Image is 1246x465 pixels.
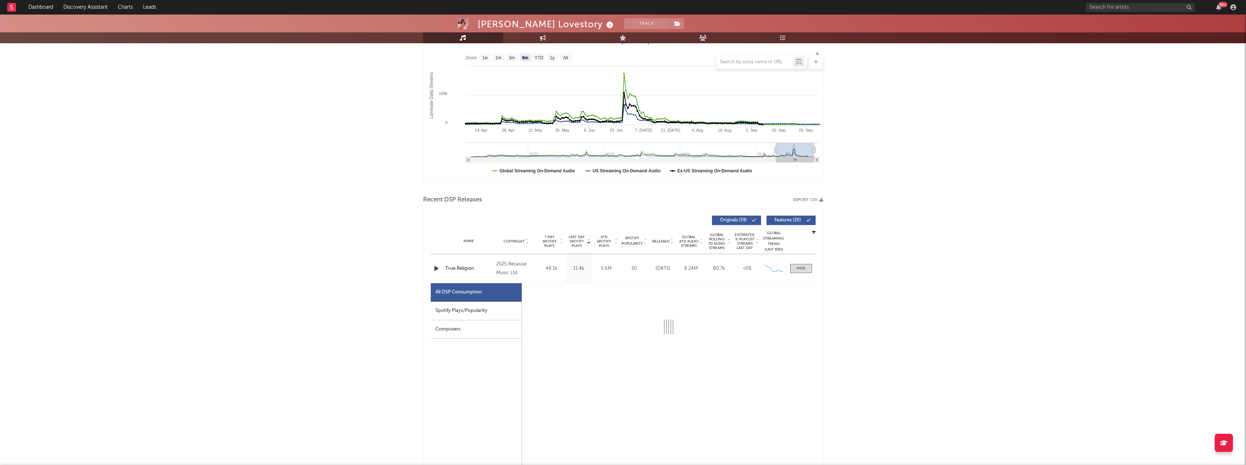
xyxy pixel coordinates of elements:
input: Search for artists [1086,3,1195,12]
text: 14. Apr [475,128,487,132]
div: Spotify Plays/Popularity [431,302,522,320]
text: 1. Sep [746,128,757,132]
div: 2025 Because Music Ltd. [496,260,536,277]
span: Copyright [503,239,525,244]
span: Features ( 20 ) [771,218,805,223]
text: 18. Aug [718,128,731,132]
button: Originals(59) [712,216,761,225]
text: 100k [439,91,447,96]
span: ATD Spotify Plays [594,235,614,248]
div: All DSP Consumption [435,288,482,297]
span: Last Day Spotify Plays [567,235,586,248]
div: 48.1k [540,265,564,272]
text: 7. [DATE] [635,128,652,132]
text: Ex-US Streaming On-Demand Audio [677,168,752,173]
text: Global Streaming On-Demand Audio [499,168,575,173]
text: 29. Sep [799,128,812,132]
button: Export CSV [793,198,823,202]
div: Global Streaming Trend (Last 60D) [763,231,785,252]
text: Luminate Daily Streams [429,72,434,119]
div: 11.4k [567,265,591,272]
span: 7 Day Spotify Plays [540,235,559,248]
input: Search by song name or URL [716,59,793,65]
span: Estimated % Playlist Streams Last Day [735,233,755,250]
div: 60.7k [707,265,731,272]
span: Spotify Popularity [621,236,643,246]
text: 9. Jun [584,128,594,132]
div: 99 + [1218,2,1227,7]
button: 99+ [1216,4,1221,10]
span: Released [652,239,669,244]
span: Global ATD Audio Streams [679,235,699,248]
button: Features(20) [767,216,816,225]
text: 0 [445,120,447,125]
div: Name [445,238,493,244]
div: 5.6M [594,265,618,272]
span: Originals ( 59 ) [717,218,750,223]
text: 26. May [555,128,570,132]
div: Composers [431,320,522,339]
svg: Luminate Daily Consumption [423,35,823,181]
div: 6.24M [679,265,703,272]
text: 15. Sep [772,128,785,132]
text: 21. [DATE] [661,128,680,132]
div: <5% [735,265,759,272]
button: Track [624,18,670,29]
span: Global Rolling 7D Audio Streams [707,233,727,250]
span: Recent DSP Releases [423,196,482,204]
text: 28. Apr [502,128,514,132]
text: 23. Jun [610,128,623,132]
text: US Streaming On-Demand Audio [593,168,661,173]
div: [PERSON_NAME] Lovestory [478,18,615,30]
div: 50 [622,265,647,272]
div: [DATE] [651,265,675,272]
div: All DSP Consumption [431,283,522,302]
text: 12. May [528,128,542,132]
a: True Religion [445,265,493,272]
text: 4. Aug [692,128,703,132]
